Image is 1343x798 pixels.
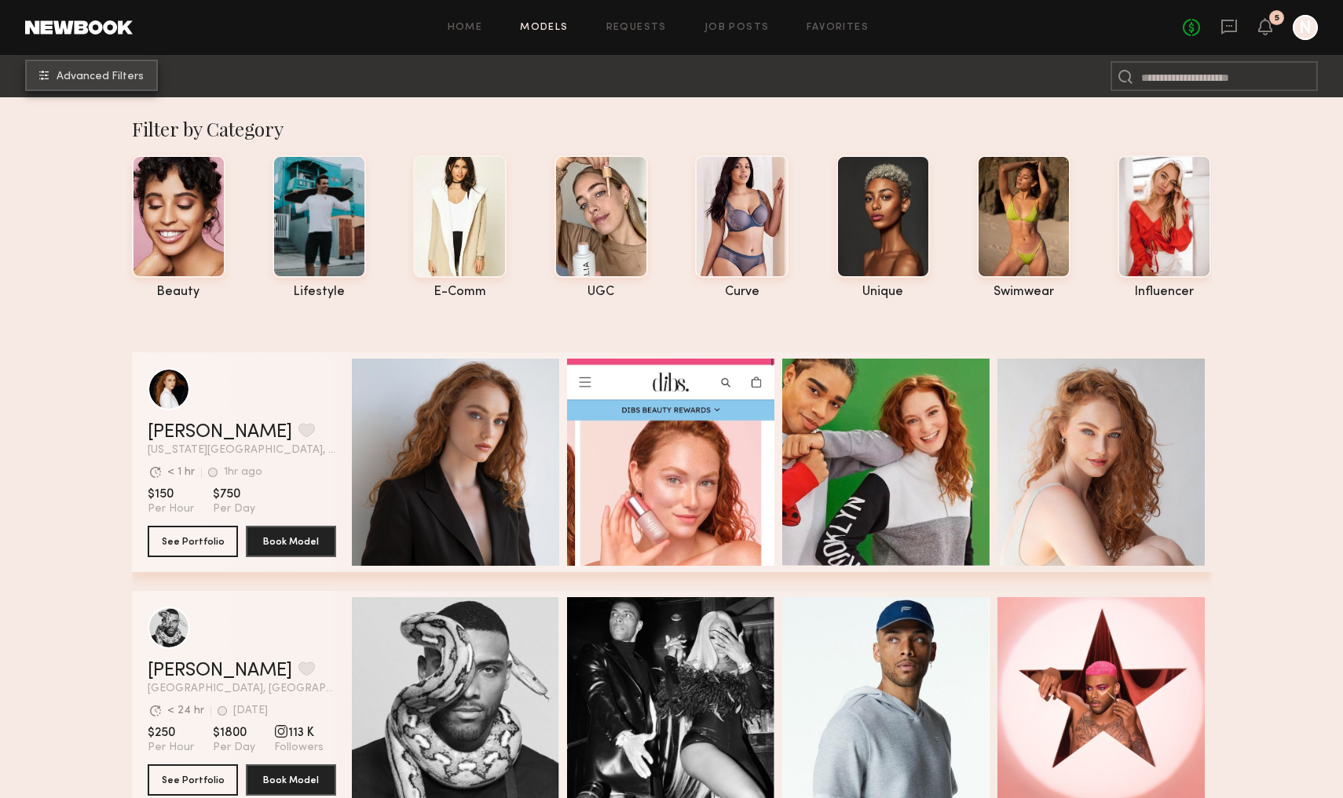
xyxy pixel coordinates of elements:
[273,286,366,299] div: lifestyle
[1118,286,1211,299] div: influencer
[704,23,770,33] a: Job Posts
[167,705,204,716] div: < 24 hr
[148,502,194,516] span: Per Hour
[1275,14,1279,23] div: 5
[836,286,930,299] div: unique
[148,683,336,694] span: [GEOGRAPHIC_DATA], [GEOGRAPHIC_DATA]
[695,286,789,299] div: curve
[25,60,158,91] button: Advanced Filters
[167,467,195,478] div: < 1 hr
[148,725,194,741] span: $250
[224,467,262,478] div: 1hr ago
[148,741,194,755] span: Per Hour
[606,23,667,33] a: Requests
[233,705,268,716] div: [DATE]
[807,23,869,33] a: Favorites
[213,502,255,516] span: Per Day
[274,725,324,741] span: 113 K
[132,286,225,299] div: beauty
[977,286,1070,299] div: swimwear
[413,286,507,299] div: e-comm
[148,445,336,456] span: [US_STATE][GEOGRAPHIC_DATA], [GEOGRAPHIC_DATA]
[274,741,324,755] span: Followers
[520,23,568,33] a: Models
[148,661,292,680] a: [PERSON_NAME]
[148,526,238,557] button: See Portfolio
[132,116,1212,141] div: Filter by Category
[246,526,336,557] button: Book Model
[554,286,648,299] div: UGC
[57,71,144,82] span: Advanced Filters
[148,764,238,796] button: See Portfolio
[148,486,194,502] span: $150
[448,23,483,33] a: Home
[1293,15,1318,40] a: N
[246,764,336,796] button: Book Model
[213,725,255,741] span: $1800
[213,741,255,755] span: Per Day
[148,423,292,442] a: [PERSON_NAME]
[213,486,255,502] span: $750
